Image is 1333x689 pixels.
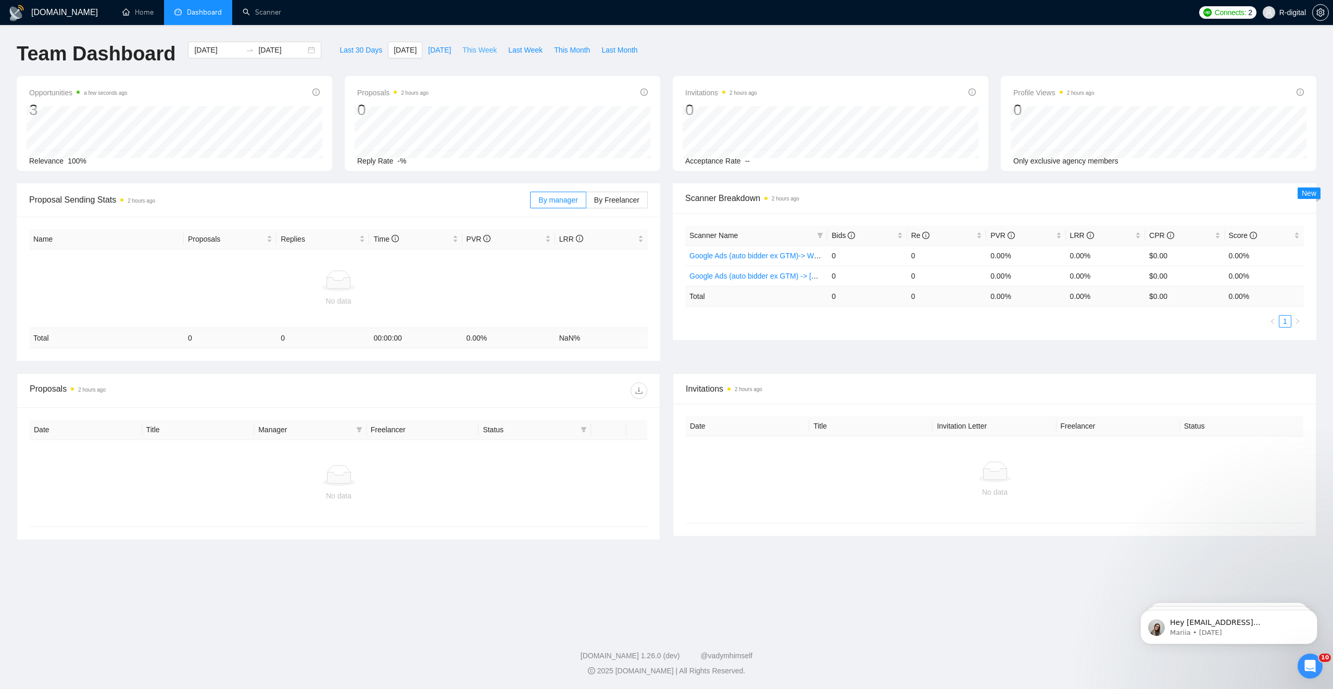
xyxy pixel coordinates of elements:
span: PVR [467,235,491,243]
span: info-circle [969,89,976,96]
span: copyright [588,667,595,674]
span: Connects: [1215,7,1246,18]
td: 0.00% [986,266,1065,286]
button: [DATE] [422,42,457,58]
span: 2 [1248,7,1252,18]
span: info-circle [392,235,399,242]
a: setting [1312,8,1329,17]
li: 1 [1279,315,1291,328]
span: -- [745,157,750,165]
td: $0.00 [1145,266,1224,286]
h1: Team Dashboard [17,42,175,66]
input: End date [258,44,306,56]
span: info-circle [1008,232,1015,239]
span: info-circle [483,235,491,242]
td: 0.00% [1225,266,1304,286]
td: 0.00% [1225,245,1304,266]
span: user [1265,9,1273,16]
td: 0.00 % [1066,286,1145,306]
span: Status [483,424,576,435]
span: Last 30 Days [339,44,382,56]
span: Relevance [29,157,64,165]
button: Last Week [502,42,548,58]
span: LRR [559,235,583,243]
td: 0 [907,245,986,266]
span: PVR [990,231,1015,240]
span: Only exclusive agency members [1013,157,1118,165]
a: 1 [1279,316,1291,327]
th: Title [142,420,255,440]
div: 3 [29,100,128,120]
a: [DOMAIN_NAME] 1.26.0 (dev) [581,652,680,660]
time: 2 hours ago [772,196,799,202]
td: 00:00:00 [369,328,462,348]
button: Last 30 Days [334,42,388,58]
th: Date [686,416,809,436]
span: info-circle [848,232,855,239]
span: Dashboard [187,8,222,17]
button: This Week [457,42,502,58]
button: left [1266,315,1279,328]
th: Status [1180,416,1303,436]
span: Proposal Sending Stats [29,193,530,206]
span: Last Week [508,44,543,56]
td: Total [29,328,184,348]
span: -% [397,157,406,165]
span: This Week [462,44,497,56]
th: Date [30,420,142,440]
span: [DATE] [428,44,451,56]
time: 2 hours ago [1067,90,1095,96]
iframe: Intercom notifications message [1125,588,1333,661]
span: info-circle [922,232,929,239]
button: Last Month [596,42,643,58]
td: NaN % [555,328,648,348]
img: logo [8,5,25,21]
td: $ 0.00 [1145,286,1224,306]
span: info-circle [312,89,320,96]
a: Google Ads (auto bidder ex GTM)-> Worldwide, Expert&Intermediate, H - $25, F -$300, 4.5 stars [689,252,1001,260]
span: dashboard [174,8,182,16]
span: info-circle [1250,232,1257,239]
span: Acceptance Rate [685,157,741,165]
div: 0 [1013,100,1095,120]
td: 0.00 % [986,286,1065,306]
span: Last Month [601,44,637,56]
span: Bids [832,231,855,240]
span: Reply Rate [357,157,393,165]
span: filter [817,232,823,239]
span: Opportunities [29,86,128,99]
button: setting [1312,4,1329,21]
div: No data [38,490,639,502]
th: Replies [276,229,369,249]
button: download [631,382,647,399]
time: 2 hours ago [128,198,155,204]
span: Time [373,235,398,243]
button: right [1291,315,1304,328]
span: Invitations [686,382,1303,395]
span: 10 [1319,654,1331,662]
button: This Month [548,42,596,58]
th: Invitation Letter [933,416,1056,436]
span: swap-right [246,46,254,54]
td: 0 [907,286,986,306]
span: LRR [1070,231,1094,240]
span: to [246,46,254,54]
span: filter [579,422,589,437]
span: filter [581,427,587,433]
span: Scanner Breakdown [685,192,1304,205]
td: 0 [276,328,369,348]
td: 0 [184,328,276,348]
button: [DATE] [388,42,422,58]
span: info-circle [1297,89,1304,96]
th: Manager [254,420,367,440]
span: Invitations [685,86,757,99]
span: Score [1229,231,1257,240]
td: 0 [827,286,907,306]
span: info-circle [640,89,648,96]
span: info-circle [1167,232,1174,239]
a: searchScanner [243,8,281,17]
